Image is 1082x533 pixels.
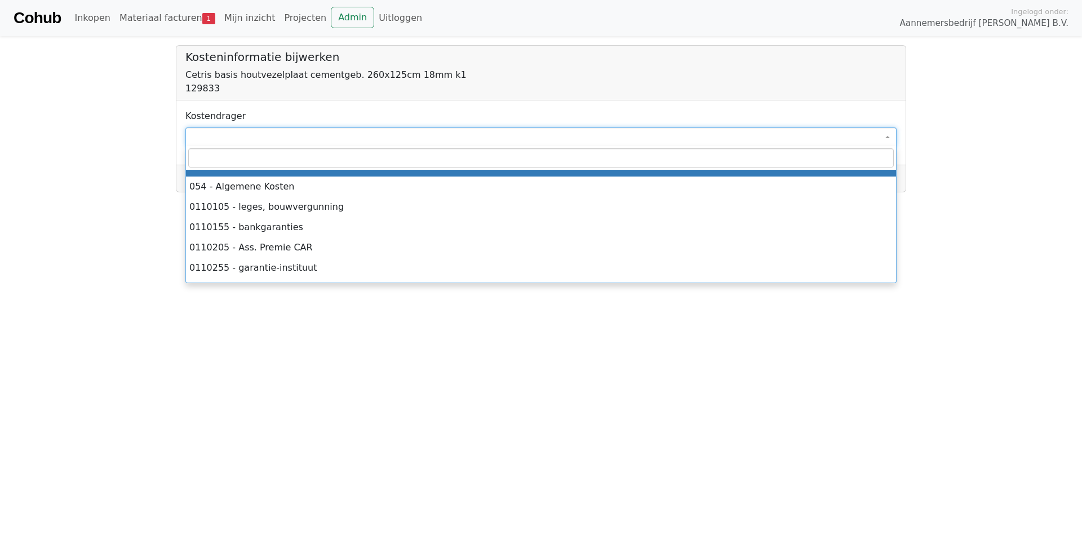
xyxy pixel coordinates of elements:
label: Kostendrager [185,109,246,123]
span: 1 [202,13,215,24]
li: 0110255 - garantie-instituut [186,258,896,278]
li: 0110105 - leges, bouwvergunning [186,197,896,217]
div: 129833 [185,82,897,95]
a: Materiaal facturen1 [115,7,220,29]
a: Cohub [14,5,61,32]
span: Aannemersbedrijf [PERSON_NAME] B.V. [899,17,1068,30]
li: 0110205 - Ass. Premie CAR [186,237,896,258]
a: Inkopen [70,7,114,29]
li: 054 - Algemene Kosten [186,177,896,197]
a: Uitloggen [374,7,427,29]
a: Admin [331,7,374,28]
a: Projecten [280,7,331,29]
li: 0110155 - bankgaranties [186,217,896,237]
span: Ingelogd onder: [1011,6,1068,17]
a: Mijn inzicht [220,7,280,29]
li: 0110305 - reclame en representiekosten [186,278,896,298]
div: Cetris basis houtvezelplaat cementgeb. 260x125cm 18mm k1 [185,68,897,82]
h5: Kosteninformatie bijwerken [185,50,897,64]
